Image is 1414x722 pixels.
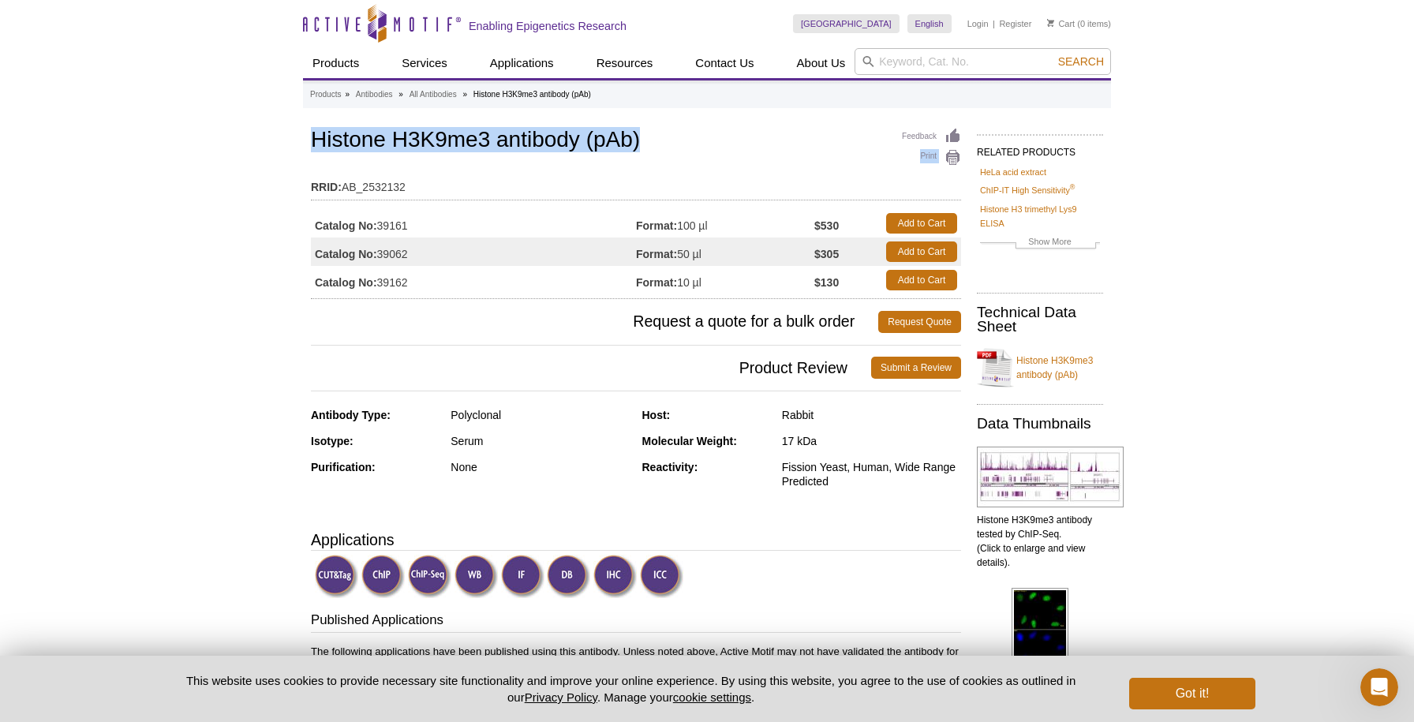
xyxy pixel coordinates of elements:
[967,18,989,29] a: Login
[311,435,353,447] strong: Isotype:
[1047,18,1075,29] a: Cart
[356,88,393,102] a: Antibodies
[311,180,342,194] strong: RRID:
[311,528,961,552] h3: Applications
[793,14,900,33] a: [GEOGRAPHIC_DATA]
[462,90,467,99] li: »
[315,555,358,598] img: CUT&Tag Validated
[814,219,839,233] strong: $530
[410,88,457,102] a: All Antibodies
[311,209,636,238] td: 39161
[311,409,391,421] strong: Antibody Type:
[907,14,952,33] a: English
[481,48,563,78] a: Applications
[636,238,814,266] td: 50 µl
[999,18,1031,29] a: Register
[398,90,403,99] li: »
[977,134,1103,163] h2: RELATED PRODUCTS
[1070,184,1075,192] sup: ®
[315,219,377,233] strong: Catalog No:
[782,434,961,448] div: 17 kDa
[473,90,591,99] li: Histone H3K9me3 antibody (pAb)
[1360,668,1398,706] iframe: Intercom live chat
[361,555,405,598] img: ChIP Validated
[886,241,957,262] a: Add to Cart
[886,270,957,290] a: Add to Cart
[977,417,1103,431] h2: Data Thumbnails
[636,275,677,290] strong: Format:
[587,48,663,78] a: Resources
[1053,54,1109,69] button: Search
[977,344,1103,391] a: Histone H3K9me3 antibody (pAb)
[392,48,457,78] a: Services
[782,460,961,488] div: Fission Yeast, Human, Wide Range Predicted
[311,461,376,473] strong: Purification:
[871,357,961,379] a: Submit a Review
[451,408,630,422] div: Polyclonal
[878,311,961,333] a: Request Quote
[454,555,498,598] img: Western Blot Validated
[977,447,1124,507] img: Histone H3K9me3 antibody tested by ChIP-Seq.
[980,183,1075,197] a: ChIP-IT High Sensitivity®
[977,513,1103,570] p: Histone H3K9me3 antibody tested by ChIP-Seq. (Click to enlarge and view details).
[1012,588,1068,711] img: Histone H3K9me3 antibody (pAb) tested by immunofluorescence.
[311,311,878,333] span: Request a quote for a bulk order
[814,247,839,261] strong: $305
[469,19,627,33] h2: Enabling Epigenetics Research
[451,460,630,474] div: None
[855,48,1111,75] input: Keyword, Cat. No.
[303,48,368,78] a: Products
[640,555,683,598] img: Immunocytochemistry Validated
[315,247,377,261] strong: Catalog No:
[636,247,677,261] strong: Format:
[451,434,630,448] div: Serum
[311,266,636,294] td: 39162
[686,48,763,78] a: Contact Us
[1129,678,1255,709] button: Got it!
[636,209,814,238] td: 100 µl
[642,435,737,447] strong: Molecular Weight:
[902,149,961,166] a: Print
[993,14,995,33] li: |
[315,275,377,290] strong: Catalog No:
[1047,14,1111,33] li: (0 items)
[311,170,961,196] td: AB_2532132
[814,275,839,290] strong: $130
[1058,55,1104,68] span: Search
[311,357,871,379] span: Product Review
[642,409,671,421] strong: Host:
[782,408,961,422] div: Rabbit
[980,234,1100,253] a: Show More
[636,219,677,233] strong: Format:
[787,48,855,78] a: About Us
[980,165,1046,179] a: HeLa acid extract
[408,555,451,598] img: ChIP-Seq Validated
[1047,19,1054,27] img: Your Cart
[886,213,957,234] a: Add to Cart
[636,266,814,294] td: 10 µl
[310,88,341,102] a: Products
[977,305,1103,334] h2: Technical Data Sheet
[547,555,590,598] img: Dot Blot Validated
[673,690,751,704] button: cookie settings
[311,611,961,633] h3: Published Applications
[311,238,636,266] td: 39062
[642,461,698,473] strong: Reactivity:
[311,128,961,155] h1: Histone H3K9me3 antibody (pAb)
[501,555,544,598] img: Immunofluorescence Validated
[525,690,597,704] a: Privacy Policy
[345,90,350,99] li: »
[159,672,1103,705] p: This website uses cookies to provide necessary site functionality and improve your online experie...
[593,555,637,598] img: Immunohistochemistry Validated
[980,202,1100,230] a: Histone H3 trimethyl Lys9 ELISA
[902,128,961,145] a: Feedback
